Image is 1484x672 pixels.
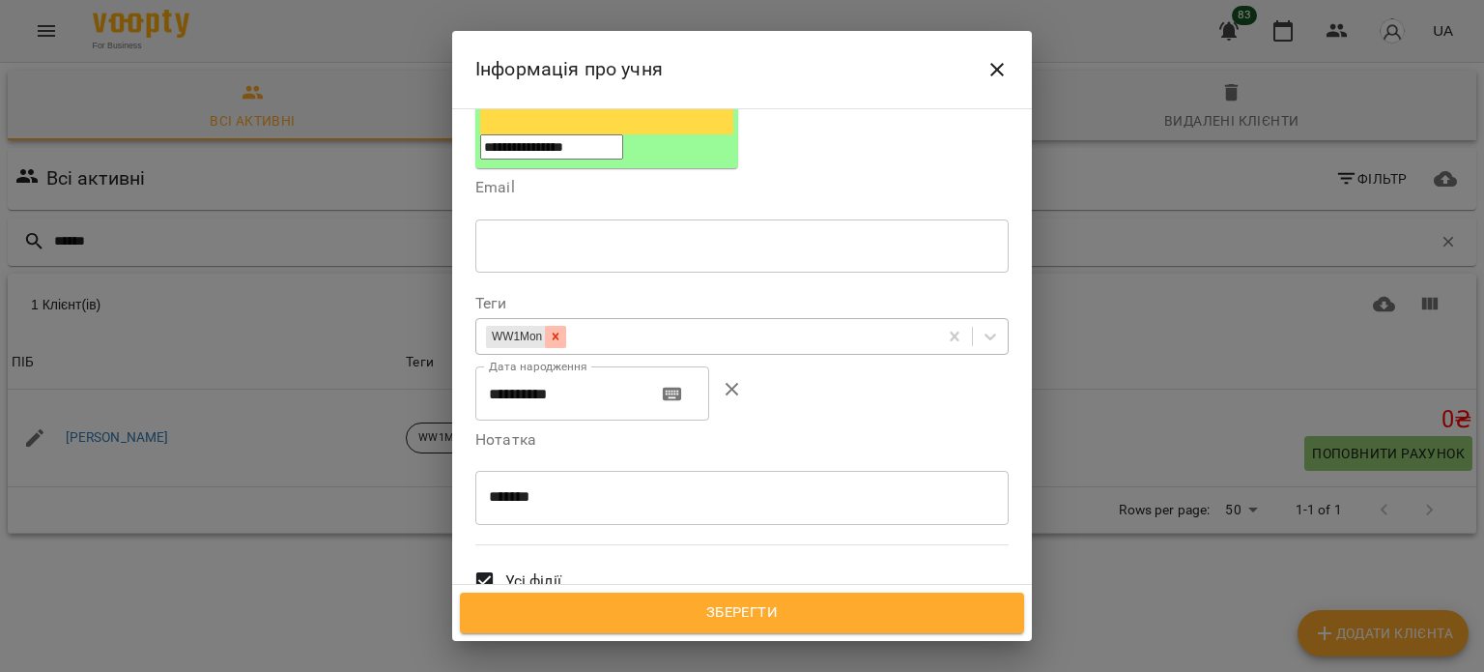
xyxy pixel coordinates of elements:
label: Теги [475,296,1009,311]
span: Зберегти [481,600,1003,626]
span: Усі філії [505,570,561,593]
button: Зберегти [460,593,1024,633]
button: Close [974,46,1020,93]
label: Нотатка [475,432,1009,448]
label: Email [475,180,1009,195]
div: WW1Mon [486,326,545,348]
h6: Інформація про учня [475,54,663,84]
